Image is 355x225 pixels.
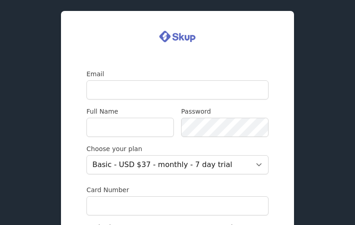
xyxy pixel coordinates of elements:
label: Email [86,69,269,78]
img: logo.svg [159,29,196,44]
label: Card Number [86,185,269,194]
label: Choose your plan [86,144,269,153]
label: Password [181,107,269,116]
label: Full Name [86,107,174,116]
